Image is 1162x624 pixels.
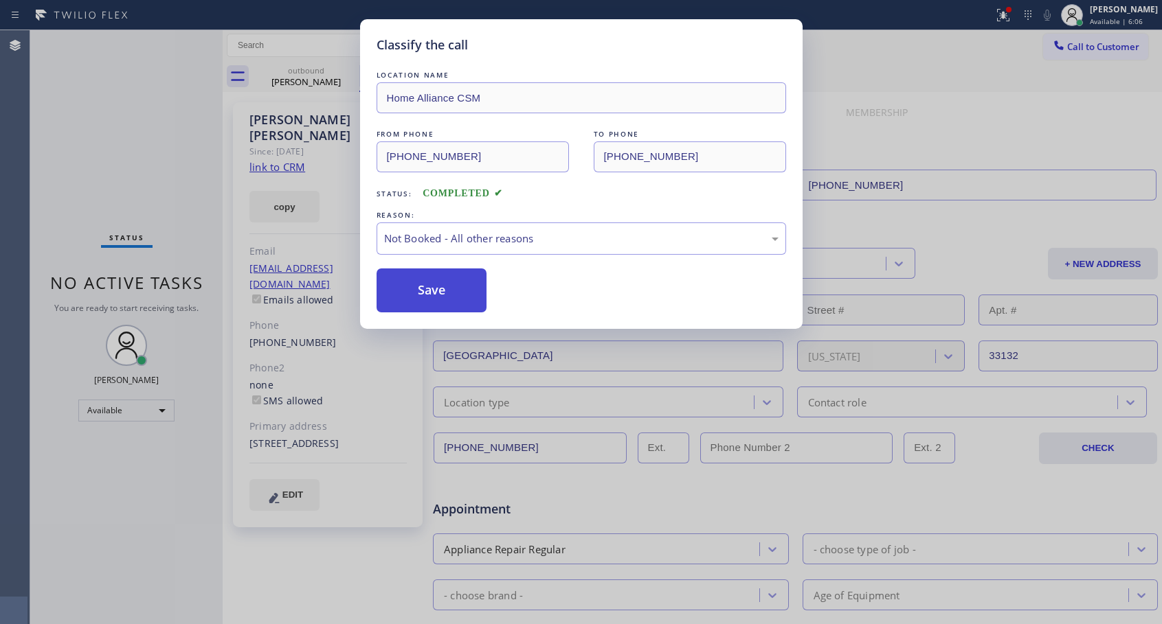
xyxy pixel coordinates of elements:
button: Save [377,268,487,312]
span: Status: [377,189,412,198]
div: Not Booked - All other reasons [384,231,779,246]
h5: Classify the call [377,36,468,54]
div: FROM PHONE [377,127,569,141]
span: COMPLETED [423,188,502,198]
div: LOCATION NAME [377,68,786,82]
input: From phone [377,141,569,172]
div: REASON: [377,208,786,222]
input: To phone [594,141,786,172]
div: TO PHONE [594,127,786,141]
